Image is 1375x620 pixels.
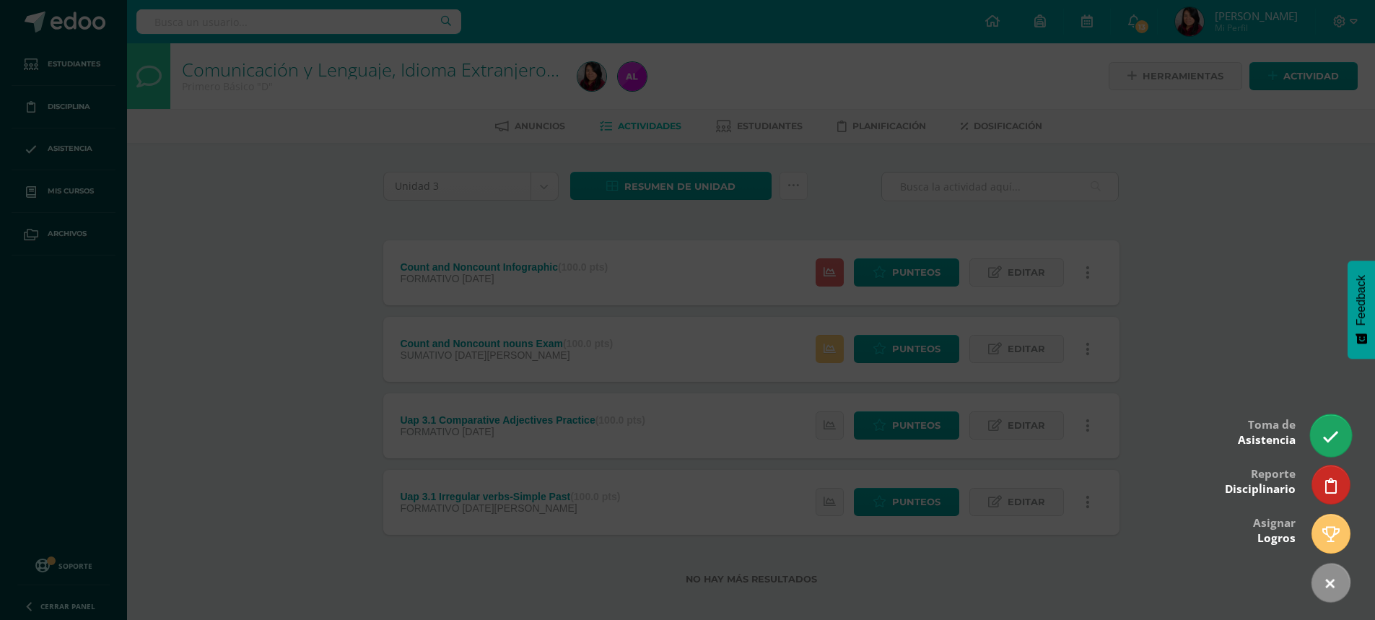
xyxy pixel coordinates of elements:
[1348,261,1375,359] button: Feedback - Mostrar encuesta
[1238,432,1296,447] span: Asistencia
[1238,408,1296,455] div: Toma de
[1225,481,1296,497] span: Disciplinario
[1225,457,1296,504] div: Reporte
[1253,506,1296,553] div: Asignar
[1355,275,1368,326] span: Feedback
[1257,531,1296,546] span: Logros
